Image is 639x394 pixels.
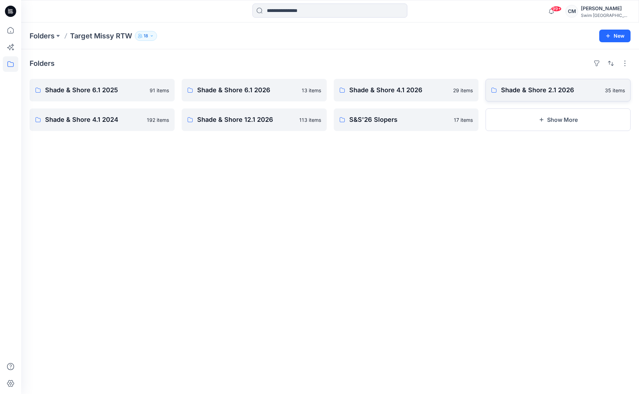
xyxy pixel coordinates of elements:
[599,30,631,42] button: New
[453,87,473,94] p: 29 items
[485,108,631,131] button: Show More
[70,31,132,41] p: Target Missy RTW
[501,85,601,95] p: Shade & Shore 2.1 2026
[454,116,473,124] p: 17 items
[30,59,55,68] h4: Folders
[197,115,295,125] p: Shade & Shore 12.1 2026
[135,31,157,41] button: 18
[581,13,630,18] div: Swim [GEOGRAPHIC_DATA]
[581,4,630,13] div: [PERSON_NAME]
[605,87,625,94] p: 35 items
[45,85,145,95] p: Shade & Shore 6.1 2025
[565,5,578,18] div: CM
[182,79,327,101] a: Shade & Shore 6.1 202613 items
[349,85,449,95] p: Shade & Shore 4.1 2026
[45,115,143,125] p: Shade & Shore 4.1 2024
[349,115,450,125] p: S&S'26 Slopers
[485,79,631,101] a: Shade & Shore 2.1 202635 items
[30,108,175,131] a: Shade & Shore 4.1 2024192 items
[299,116,321,124] p: 113 items
[147,116,169,124] p: 192 items
[302,87,321,94] p: 13 items
[144,32,148,40] p: 18
[30,79,175,101] a: Shade & Shore 6.1 202591 items
[182,108,327,131] a: Shade & Shore 12.1 2026113 items
[334,79,479,101] a: Shade & Shore 4.1 202629 items
[334,108,479,131] a: S&S'26 Slopers17 items
[197,85,297,95] p: Shade & Shore 6.1 2026
[551,6,562,12] span: 99+
[30,31,55,41] a: Folders
[150,87,169,94] p: 91 items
